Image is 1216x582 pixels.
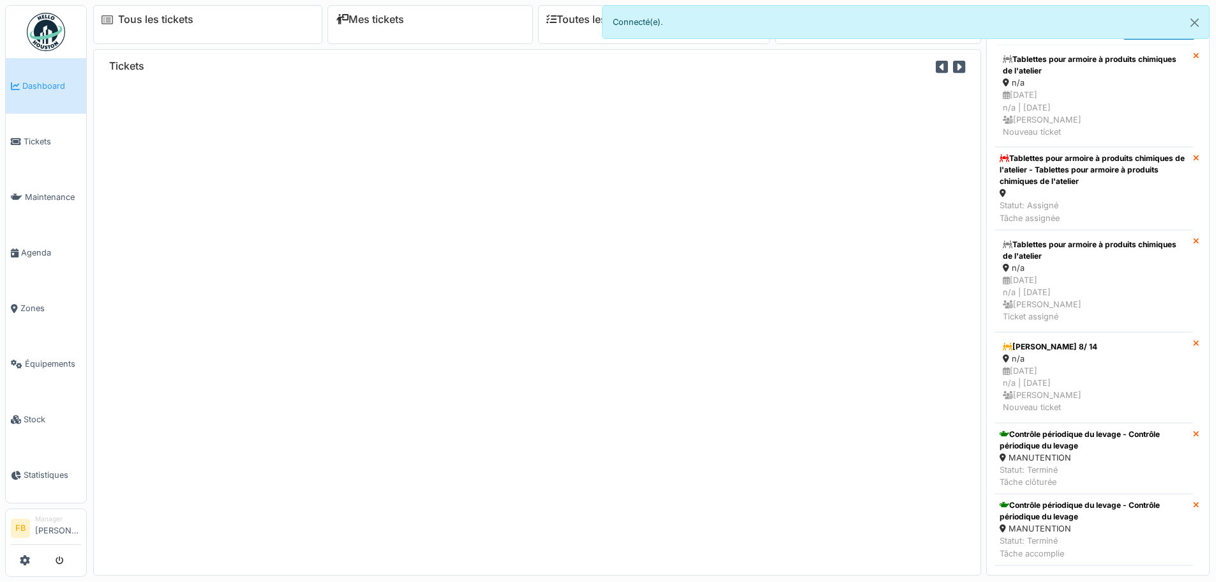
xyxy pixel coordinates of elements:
[1000,464,1188,488] div: Statut: Terminé Tâche clôturée
[35,514,81,524] div: Manager
[546,13,642,26] a: Toutes les tâches
[22,80,81,92] span: Dashboard
[1180,6,1209,40] button: Close
[35,514,81,542] li: [PERSON_NAME]
[11,519,30,538] li: FB
[6,169,86,225] a: Maintenance
[6,225,86,280] a: Agenda
[25,358,81,370] span: Équipements
[6,392,86,447] a: Stock
[6,58,86,114] a: Dashboard
[11,514,81,545] a: FB Manager[PERSON_NAME]
[6,114,86,169] a: Tickets
[25,191,81,203] span: Maintenance
[1000,429,1188,452] div: Contrôle périodique du levage - Contrôle périodique du levage
[995,230,1193,332] a: Tablettes pour armoire à produits chimiques de l'atelier n/a [DATE]n/a | [DATE] [PERSON_NAME]Tick...
[1000,452,1188,464] div: MANUTENTION
[995,423,1193,494] a: Contrôle périodique du levage - Contrôle périodique du levage MANUTENTION Statut: TerminéTâche cl...
[995,45,1193,147] a: Tablettes pour armoire à produits chimiques de l'atelier n/a [DATE]n/a | [DATE] [PERSON_NAME]Nouv...
[995,494,1193,565] a: Contrôle périodique du levage - Contrôle périodique du levage MANUTENTION Statut: TerminéTâche ac...
[24,469,81,481] span: Statistiques
[109,60,144,72] h6: Tickets
[1000,500,1188,523] div: Contrôle périodique du levage - Contrôle périodique du levage
[27,13,65,51] img: Badge_color-CXgf-gQk.svg
[1000,153,1188,187] div: Tablettes pour armoire à produits chimiques de l'atelier - Tablettes pour armoire à produits chim...
[24,413,81,425] span: Stock
[1003,77,1185,89] div: n/a
[995,332,1193,423] a: [PERSON_NAME] 8/ 14 n/a [DATE]n/a | [DATE] [PERSON_NAME]Nouveau ticket
[1003,239,1185,262] div: Tablettes pour armoire à produits chimiques de l'atelier
[118,13,193,26] a: Tous les tickets
[1003,365,1185,414] div: [DATE] n/a | [DATE] [PERSON_NAME] Nouveau ticket
[1003,341,1185,353] div: [PERSON_NAME] 8/ 14
[995,147,1193,230] a: Tablettes pour armoire à produits chimiques de l'atelier - Tablettes pour armoire à produits chim...
[20,302,81,314] span: Zones
[1000,523,1188,535] div: MANUTENTION
[6,280,86,336] a: Zones
[1003,274,1185,323] div: [DATE] n/a | [DATE] [PERSON_NAME] Ticket assigné
[1000,199,1188,224] div: Statut: Assigné Tâche assignée
[21,247,81,259] span: Agenda
[6,447,86,503] a: Statistiques
[336,13,404,26] a: Mes tickets
[1003,89,1185,138] div: [DATE] n/a | [DATE] [PERSON_NAME] Nouveau ticket
[1003,353,1185,365] div: n/a
[1000,535,1188,559] div: Statut: Terminé Tâche accomplie
[1003,262,1185,274] div: n/a
[1003,54,1185,77] div: Tablettes pour armoire à produits chimiques de l'atelier
[6,336,86,392] a: Équipements
[602,5,1210,39] div: Connecté(e).
[24,135,81,148] span: Tickets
